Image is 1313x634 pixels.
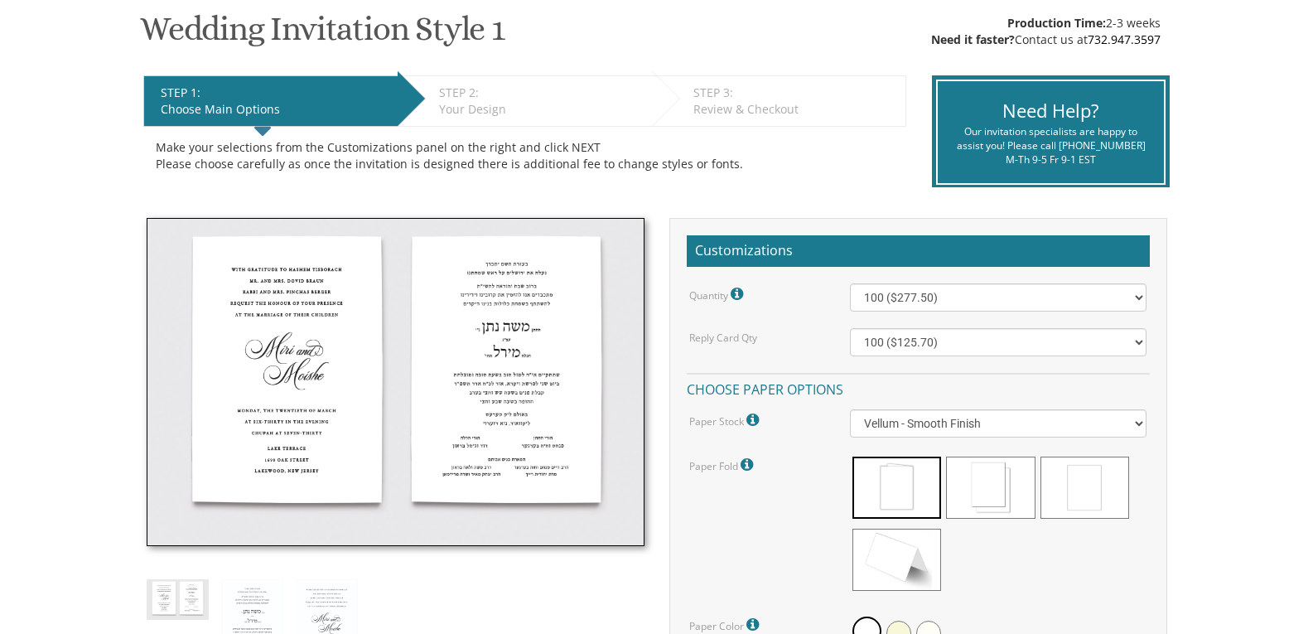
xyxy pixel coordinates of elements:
[687,235,1150,267] h2: Customizations
[689,454,757,476] label: Paper Fold
[156,139,894,172] div: Make your selections from the Customizations panel on the right and click NEXT Please choose care...
[689,409,763,431] label: Paper Stock
[439,101,644,118] div: Your Design
[693,101,897,118] div: Review & Checkout
[693,85,897,101] div: STEP 3:
[931,31,1015,47] span: Need it faster?
[439,85,644,101] div: STEP 2:
[950,124,1151,167] div: Our invitation specialists are happy to assist you! Please call [PHONE_NUMBER] M-Th 9-5 Fr 9-1 EST
[689,331,757,345] label: Reply Card Qty
[161,85,389,101] div: STEP 1:
[1088,31,1161,47] a: 732.947.3597
[147,218,644,546] img: style1_thumb2.jpg
[931,15,1161,48] div: 2-3 weeks Contact us at
[689,283,747,305] label: Quantity
[140,11,504,60] h1: Wedding Invitation Style 1
[1243,568,1296,617] iframe: chat widget
[950,98,1151,123] div: Need Help?
[147,579,209,620] img: style1_thumb2.jpg
[687,373,1150,402] h4: Choose paper options
[1007,15,1106,31] span: Production Time:
[161,101,389,118] div: Choose Main Options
